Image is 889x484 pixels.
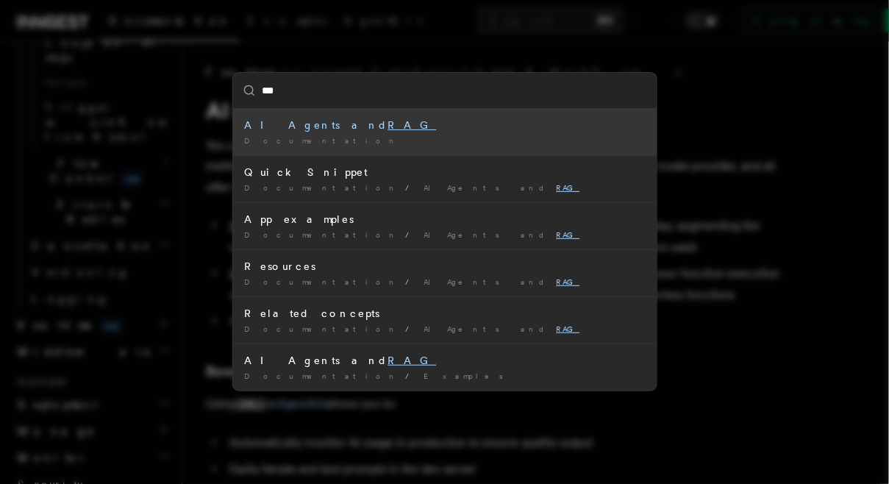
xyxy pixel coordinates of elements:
span: AI Agents and [424,230,580,239]
div: Quick Snippet [245,165,645,179]
span: / [406,277,418,286]
mark: RAG [388,119,437,131]
span: Examples [424,371,513,380]
div: Resources [245,259,645,274]
div: AI Agents and [245,353,645,368]
span: Documentation [245,183,400,192]
span: Documentation [245,371,400,380]
span: / [406,371,418,380]
span: / [406,324,418,333]
div: Related concepts [245,306,645,321]
mark: RAG [557,277,580,286]
div: AI Agents and [245,118,645,132]
span: AI Agents and [424,277,580,286]
span: AI Agents and [424,324,580,333]
mark: RAG [388,355,437,366]
span: / [406,230,418,239]
span: Documentation [245,230,400,239]
div: App examples [245,212,645,227]
span: Documentation [245,324,400,333]
span: AI Agents and [424,183,580,192]
span: / [406,183,418,192]
span: Documentation [245,136,400,145]
mark: RAG [557,230,580,239]
mark: RAG [557,324,580,333]
mark: RAG [557,183,580,192]
span: Documentation [245,277,400,286]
